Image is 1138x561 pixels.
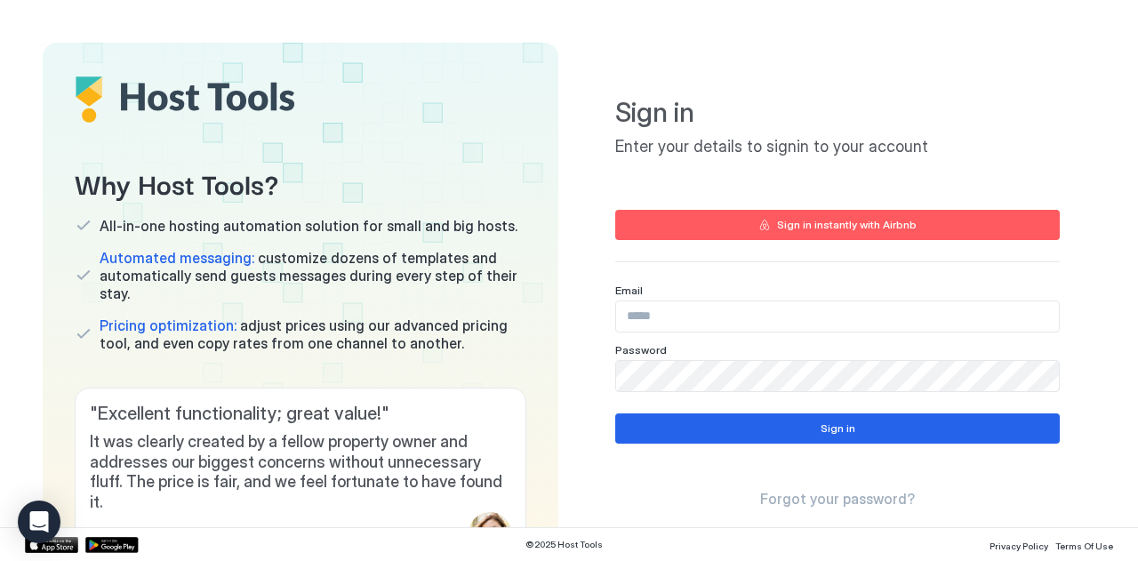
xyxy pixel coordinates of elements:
input: Input Field [616,301,1059,332]
div: Sign in instantly with Airbnb [777,217,917,233]
span: Privacy Policy [990,541,1048,551]
button: Sign in instantly with Airbnb [615,210,1060,240]
span: adjust prices using our advanced pricing tool, and even copy rates from one channel to another. [100,317,526,352]
span: All-in-one hosting automation solution for small and big hosts. [100,217,517,235]
button: Sign in [615,413,1060,444]
span: Why Host Tools? [75,163,526,203]
span: Email [615,284,643,297]
a: Terms Of Use [1055,535,1113,554]
a: Privacy Policy [990,535,1048,554]
span: " Excellent functionality; great value! " [90,403,511,425]
span: Pricing optimization: [100,317,236,334]
span: Password [615,343,667,357]
input: Input Field [616,361,1060,391]
span: Enter your details to signin to your account [615,137,1060,157]
span: Terms Of Use [1055,541,1113,551]
span: Forgot your password? [760,490,915,508]
a: Google Play Store [85,537,139,553]
span: It was clearly created by a fellow property owner and addresses our biggest concerns without unne... [90,432,511,512]
div: Open Intercom Messenger [18,501,60,543]
a: App Store [25,537,78,553]
div: Sign in [821,421,855,437]
span: Sign in [615,96,1060,130]
span: © 2025 Host Tools [525,539,603,550]
a: Forgot your password? [760,490,915,509]
div: profile [469,512,511,555]
span: Automated messaging: [100,249,254,267]
span: customize dozens of templates and automatically send guests messages during every step of their s... [100,249,526,302]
